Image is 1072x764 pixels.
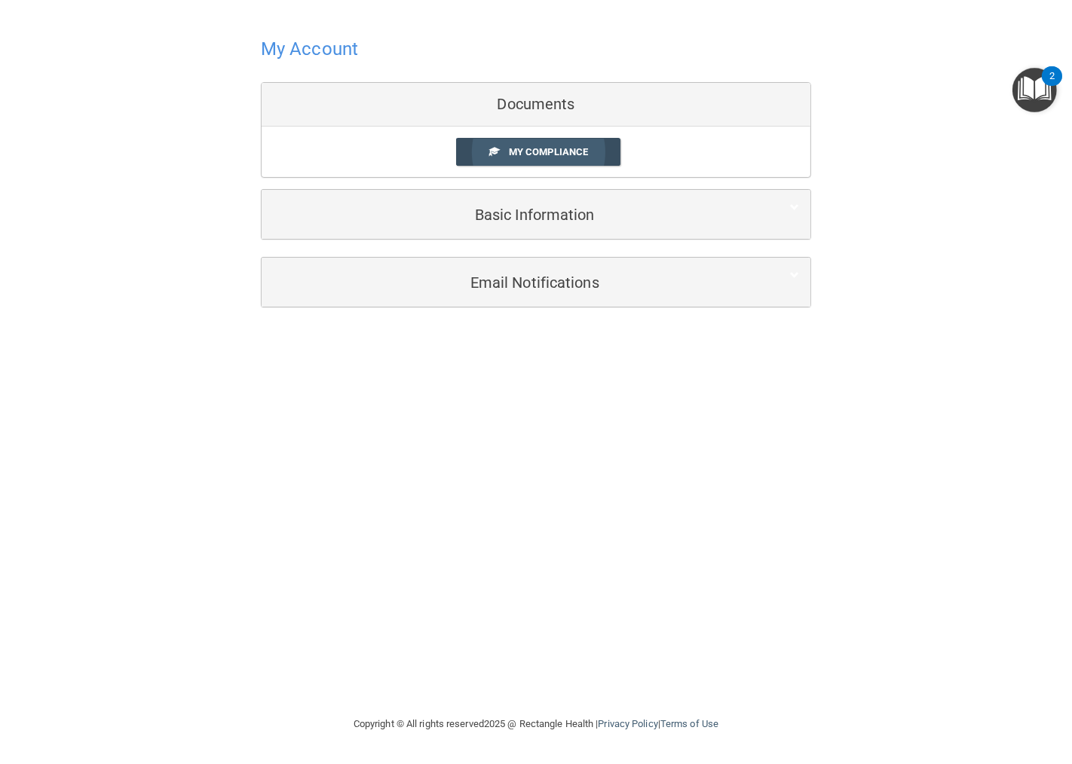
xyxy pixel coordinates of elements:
[273,197,799,231] a: Basic Information
[660,718,718,729] a: Terms of Use
[273,274,753,291] h5: Email Notifications
[1049,76,1055,96] div: 2
[598,718,657,729] a: Privacy Policy
[273,206,753,223] h5: Basic Information
[1012,68,1057,112] button: Open Resource Center, 2 new notifications
[262,83,810,127] div: Documents
[261,700,811,748] div: Copyright © All rights reserved 2025 @ Rectangle Health | |
[509,146,588,157] span: My Compliance
[261,39,358,59] h4: My Account
[273,265,799,299] a: Email Notifications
